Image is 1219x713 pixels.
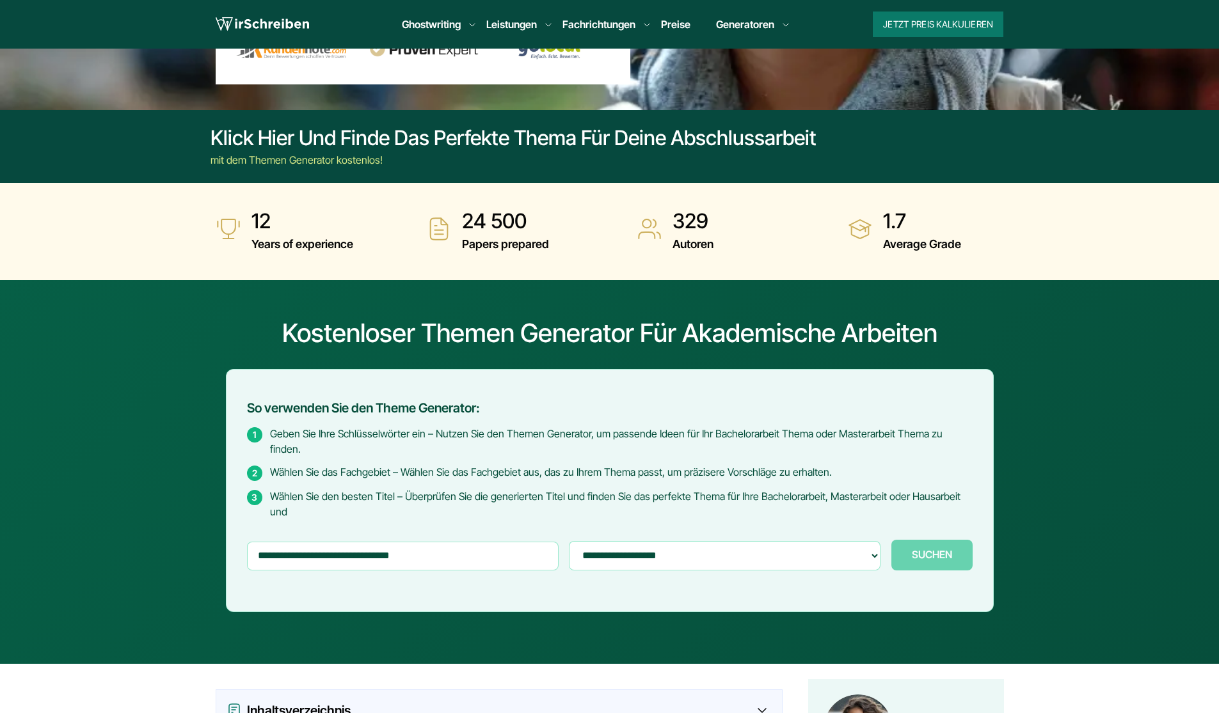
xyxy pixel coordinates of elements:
span: SUCHEN [912,549,952,560]
a: Generatoren [716,17,774,32]
span: Autoren [673,234,713,255]
button: SUCHEN [891,540,973,570]
div: mit dem Themen Generator kostenlos! [211,152,817,168]
button: Jetzt Preis kalkulieren [873,12,1003,37]
strong: 1.7 [883,208,961,234]
img: Years of experience [216,216,241,242]
li: Wählen Sie den besten Titel – Überprüfen Sie die generierten Titel und finden Sie das perfekte Th... [247,489,973,519]
img: Papers prepared [426,216,452,242]
img: Autoren [637,216,662,242]
span: 2 [247,466,262,481]
a: Leistungen [486,17,537,32]
span: Papers prepared [462,234,549,255]
img: logo wirschreiben [216,15,309,34]
div: Klick hier und finde das perfekte Thema für deine Abschlussarbeit [211,125,817,151]
span: 1 [247,427,262,443]
a: Fachrichtungen [562,17,635,32]
a: Preise [661,18,690,31]
h2: So verwenden Sie den Theme Generator: [247,401,973,416]
li: Geben Sie Ihre Schlüsselwörter ein – Nutzen Sie den Themen Generator, um passende Ideen für Ihr B... [247,426,973,457]
span: 3 [247,490,262,505]
img: provenexpert reviews [369,42,479,58]
strong: 12 [251,208,353,234]
strong: 329 [673,208,713,234]
a: Ghostwriting [402,17,461,32]
li: Wählen Sie das Fachgebiet – Wählen Sie das Fachgebiet aus, das zu Ihrem Thema passt, um präzisere... [247,464,973,481]
h1: Kostenloser Themen Generator für akademische Arbeiten [10,318,1209,349]
strong: 24 500 [462,208,549,234]
img: Average Grade [847,216,873,242]
span: Average Grade [883,234,961,255]
span: Years of experience [251,234,353,255]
